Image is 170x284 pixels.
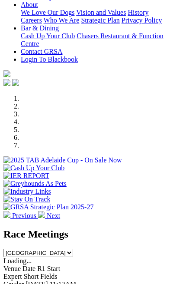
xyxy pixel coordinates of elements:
a: Bar & Dining [21,24,59,32]
div: About [21,9,167,24]
span: Fields [40,273,57,280]
img: IER REPORT [3,172,49,180]
span: Date [22,265,35,272]
a: Strategic Plan [81,17,119,24]
a: Who We Are [44,17,80,24]
a: Contact GRSA [21,48,62,55]
img: GRSA Strategic Plan 2025-27 [3,203,93,211]
img: Industry Links [3,188,51,195]
a: Chasers Restaurant & Function Centre [21,32,164,47]
a: Cash Up Your Club [21,32,75,40]
span: Loading... [3,257,32,264]
span: R1 Start [37,265,60,272]
a: About [21,1,38,8]
img: chevron-right-pager-white.svg [38,211,45,218]
a: Careers [21,17,42,24]
a: Next [38,212,60,219]
span: Venue [3,265,21,272]
a: Privacy Policy [122,17,162,24]
h2: Race Meetings [3,228,167,240]
img: twitter.svg [12,79,19,86]
img: chevron-left-pager-white.svg [3,211,10,218]
img: Greyhounds As Pets [3,180,67,188]
span: Short [24,273,39,280]
div: Bar & Dining [21,32,167,48]
span: Next [47,212,60,219]
a: Vision and Values [76,9,126,16]
a: Login To Blackbook [21,56,78,63]
a: We Love Our Dogs [21,9,74,16]
span: Expert [3,273,22,280]
img: facebook.svg [3,79,10,86]
span: Previous [12,212,36,219]
a: History [128,9,148,16]
img: Cash Up Your Club [3,164,64,172]
img: 2025 TAB Adelaide Cup - On Sale Now [3,156,122,164]
img: logo-grsa-white.png [3,70,10,77]
a: Previous [3,212,38,219]
img: Stay On Track [3,195,50,203]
